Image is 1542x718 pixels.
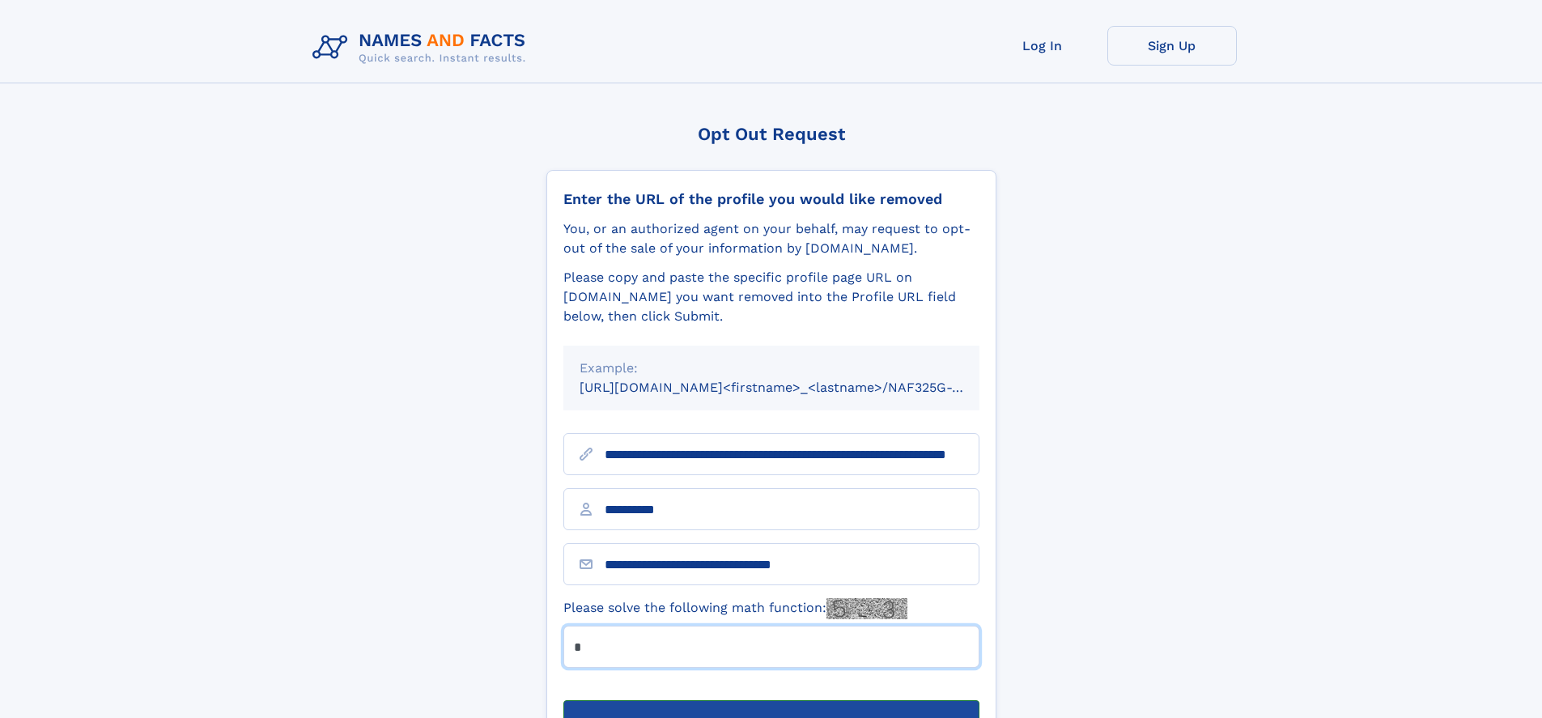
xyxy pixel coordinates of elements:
[546,124,996,144] div: Opt Out Request
[563,219,979,258] div: You, or an authorized agent on your behalf, may request to opt-out of the sale of your informatio...
[580,380,1010,395] small: [URL][DOMAIN_NAME]<firstname>_<lastname>/NAF325G-xxxxxxxx
[978,26,1107,66] a: Log In
[580,359,963,378] div: Example:
[563,598,907,619] label: Please solve the following math function:
[563,268,979,326] div: Please copy and paste the specific profile page URL on [DOMAIN_NAME] you want removed into the Pr...
[563,190,979,208] div: Enter the URL of the profile you would like removed
[306,26,539,70] img: Logo Names and Facts
[1107,26,1237,66] a: Sign Up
